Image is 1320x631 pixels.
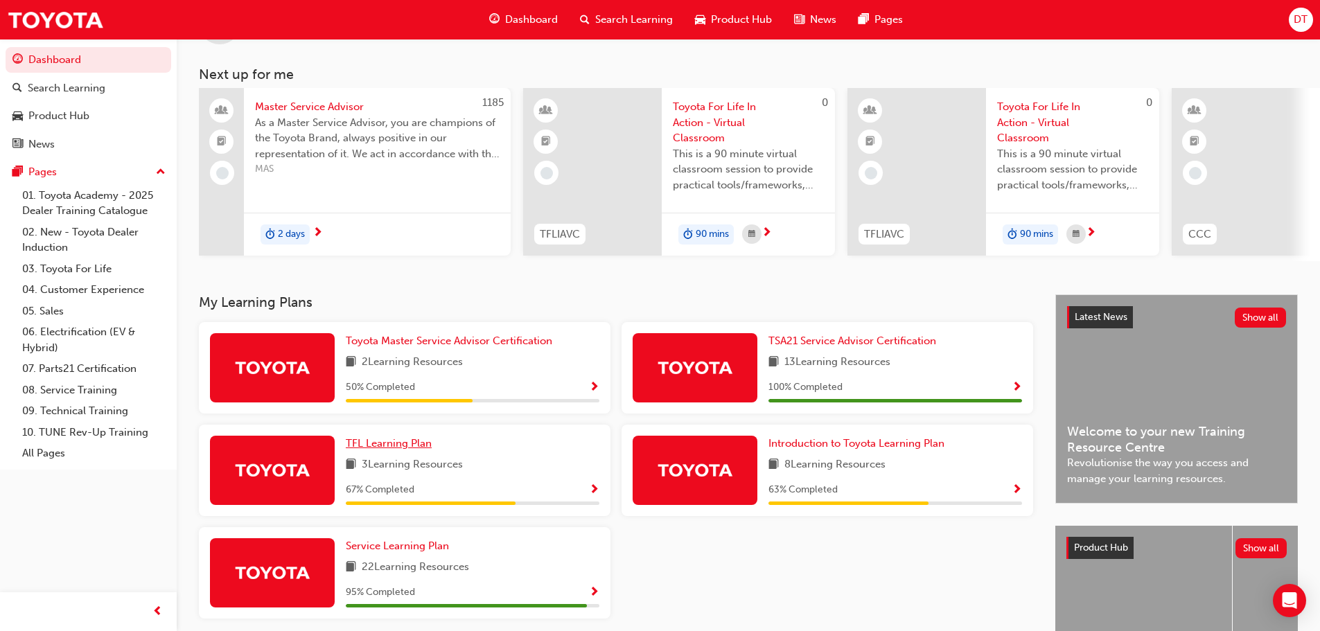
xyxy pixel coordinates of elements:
[265,226,275,244] span: duration-icon
[865,167,877,179] span: learningRecordVerb_NONE-icon
[541,102,551,120] span: learningResourceType_INSTRUCTOR_LED-icon
[1188,226,1211,242] span: CCC
[768,456,779,474] span: book-icon
[768,436,950,452] a: Introduction to Toyota Learning Plan
[346,482,414,498] span: 67 % Completed
[997,146,1148,193] span: This is a 90 minute virtual classroom session to provide practical tools/frameworks, behaviours a...
[784,456,886,474] span: 8 Learning Resources
[216,167,229,179] span: learningRecordVerb_NONE-icon
[768,333,942,349] a: TSA21 Service Advisor Certification
[346,333,558,349] a: Toyota Master Service Advisor Certification
[1012,379,1022,396] button: Show Progress
[711,12,772,28] span: Product Hub
[1146,96,1152,109] span: 0
[540,167,553,179] span: learningRecordVerb_NONE-icon
[657,458,733,482] img: Trak
[12,139,23,151] span: news-icon
[12,82,22,95] span: search-icon
[17,443,171,464] a: All Pages
[1073,226,1080,243] span: calendar-icon
[6,132,171,157] a: News
[1190,133,1199,151] span: booktick-icon
[6,103,171,129] a: Product Hub
[865,102,875,120] span: learningResourceType_INSTRUCTOR_LED-icon
[346,585,415,601] span: 95 % Completed
[847,6,914,34] a: pages-iconPages
[794,11,804,28] span: news-icon
[768,437,944,450] span: Introduction to Toyota Learning Plan
[12,54,23,66] span: guage-icon
[1190,102,1199,120] span: learningResourceType_INSTRUCTOR_LED-icon
[152,603,163,621] span: prev-icon
[874,12,903,28] span: Pages
[28,164,57,180] div: Pages
[1012,382,1022,394] span: Show Progress
[17,222,171,258] a: 02. New - Toyota Dealer Induction
[1055,294,1298,504] a: Latest NewsShow allWelcome to your new Training Resource CentreRevolutionise the way you access a...
[768,335,936,347] span: TSA21 Service Advisor Certification
[865,133,875,151] span: booktick-icon
[28,136,55,152] div: News
[684,6,783,34] a: car-iconProduct Hub
[1075,311,1127,323] span: Latest News
[1294,12,1308,28] span: DT
[595,12,673,28] span: Search Learning
[1012,484,1022,497] span: Show Progress
[580,11,590,28] span: search-icon
[673,99,824,146] span: Toyota For Life In Action - Virtual Classroom
[695,11,705,28] span: car-icon
[346,335,552,347] span: Toyota Master Service Advisor Certification
[1273,584,1306,617] div: Open Intercom Messenger
[489,11,500,28] span: guage-icon
[346,437,432,450] span: TFL Learning Plan
[313,227,323,240] span: next-icon
[762,227,772,240] span: next-icon
[1067,424,1286,455] span: Welcome to your new Training Resource Centre
[589,484,599,497] span: Show Progress
[482,96,504,109] span: 1185
[864,226,904,242] span: TFLIAVC
[589,379,599,396] button: Show Progress
[768,380,843,396] span: 100 % Completed
[768,482,838,498] span: 63 % Completed
[346,456,356,474] span: book-icon
[6,75,171,101] a: Search Learning
[346,436,437,452] a: TFL Learning Plan
[6,44,171,159] button: DashboardSearch LearningProduct HubNews
[810,12,836,28] span: News
[784,354,890,371] span: 13 Learning Resources
[1074,542,1128,553] span: Product Hub
[17,380,171,401] a: 08. Service Training
[1235,538,1287,558] button: Show all
[17,258,171,280] a: 03. Toyota For Life
[17,422,171,443] a: 10. TUNE Rev-Up Training
[748,226,755,243] span: calendar-icon
[589,587,599,599] span: Show Progress
[17,321,171,358] a: 06. Electrification (EV & Hybrid)
[199,88,511,256] a: 1185Master Service AdvisorAs a Master Service Advisor, you are champions of the Toyota Brand, alw...
[1066,537,1287,559] a: Product HubShow all
[505,12,558,28] span: Dashboard
[696,226,729,242] span: 90 mins
[17,358,171,380] a: 07. Parts21 Certification
[346,380,415,396] span: 50 % Completed
[589,481,599,499] button: Show Progress
[346,354,356,371] span: book-icon
[17,301,171,322] a: 05. Sales
[346,540,449,552] span: Service Learning Plan
[362,354,463,371] span: 2 Learning Resources
[6,159,171,185] button: Pages
[540,226,580,242] span: TFLIAVC
[859,11,869,28] span: pages-icon
[6,47,171,73] a: Dashboard
[199,294,1033,310] h3: My Learning Plans
[1012,481,1022,499] button: Show Progress
[12,166,23,179] span: pages-icon
[1189,167,1202,179] span: learningRecordVerb_NONE-icon
[362,456,463,474] span: 3 Learning Resources
[589,382,599,394] span: Show Progress
[28,80,105,96] div: Search Learning
[12,110,23,123] span: car-icon
[255,115,500,162] span: As a Master Service Advisor, you are champions of the Toyota Brand, always positive in our repres...
[234,458,310,482] img: Trak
